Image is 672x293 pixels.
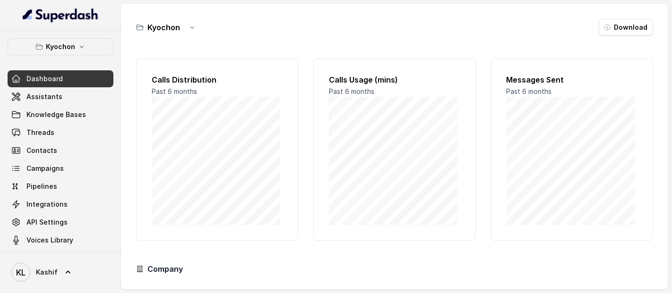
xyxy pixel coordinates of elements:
[26,74,63,84] span: Dashboard
[26,218,68,227] span: API Settings
[147,263,183,275] h3: Company
[329,74,460,85] h2: Calls Usage (mins)
[46,41,75,52] p: Kyochon
[147,22,180,33] h3: Kyochon
[26,200,68,209] span: Integrations
[8,70,113,87] a: Dashboard
[26,110,86,119] span: Knowledge Bases
[8,124,113,141] a: Threads
[26,128,54,137] span: Threads
[23,8,99,23] img: light.svg
[8,178,113,195] a: Pipelines
[8,232,113,249] a: Voices Library
[26,235,73,245] span: Voices Library
[329,87,374,95] span: Past 6 months
[36,268,58,277] span: Kashif
[152,87,197,95] span: Past 6 months
[8,160,113,177] a: Campaigns
[507,74,638,85] h2: Messages Sent
[152,74,283,85] h2: Calls Distribution
[8,106,113,123] a: Knowledge Bases
[8,259,113,285] a: Kashif
[8,88,113,105] a: Assistants
[8,214,113,231] a: API Settings
[8,196,113,213] a: Integrations
[8,142,113,159] a: Contacts
[26,146,57,155] span: Contacts
[26,182,57,191] span: Pipelines
[16,268,26,277] text: KL
[8,38,113,55] button: Kyochon
[26,164,64,173] span: Campaigns
[507,87,552,95] span: Past 6 months
[26,92,62,101] span: Assistants
[599,19,653,36] button: Download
